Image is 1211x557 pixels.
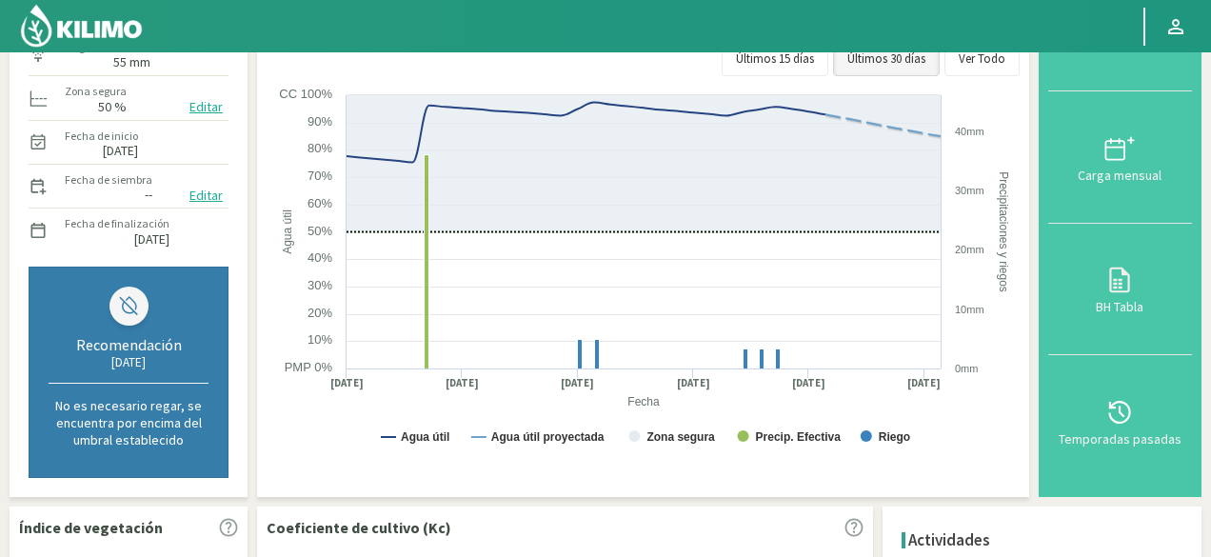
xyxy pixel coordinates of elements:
button: Temporadas pasadas [1048,355,1192,487]
p: Índice de vegetación [19,516,163,539]
button: Últimos 30 días [833,42,940,76]
text: Precipitaciones y riegos [997,171,1010,292]
text: 0mm [955,363,978,374]
text: [DATE] [907,376,941,390]
text: 70% [308,169,332,183]
text: PMP 0% [285,360,333,374]
label: 50 % [98,101,127,113]
label: [DATE] [134,233,169,246]
div: BH Tabla [1054,300,1186,313]
img: Kilimo [19,3,144,49]
text: Zona segura [646,430,715,444]
text: [DATE] [677,376,710,390]
text: 10mm [955,304,984,315]
text: Riego [879,430,910,444]
label: Fecha de inicio [65,128,138,145]
text: 10% [308,332,332,347]
text: [DATE] [561,376,594,390]
text: Agua útil [401,430,449,444]
button: Carga mensual [1048,91,1192,224]
button: Ver Todo [944,42,1020,76]
text: 60% [308,196,332,210]
text: [DATE] [330,376,364,390]
text: [DATE] [792,376,825,390]
p: No es necesario regar, se encuentra por encima del umbral establecido [49,397,208,448]
text: 90% [308,114,332,129]
text: 20mm [955,244,984,255]
button: Últimos 15 días [722,42,828,76]
button: Editar [184,185,228,207]
div: Carga mensual [1054,169,1186,182]
label: -- [145,189,152,201]
label: Fecha de siembra [65,171,152,189]
text: Agua útil [281,209,294,254]
p: Coeficiente de cultivo (Kc) [267,516,451,539]
text: CC 100% [279,87,332,101]
text: 80% [308,141,332,155]
text: [DATE] [446,376,479,390]
label: 55 mm [113,56,150,69]
text: 30mm [955,185,984,196]
text: Agua útil proyectada [491,430,605,444]
text: 40% [308,250,332,265]
label: Zona segura [65,83,127,100]
div: Temporadas pasadas [1054,432,1186,446]
text: 40mm [955,126,984,137]
text: Fecha [627,395,660,408]
text: 50% [308,224,332,238]
button: BH Tabla [1048,224,1192,356]
text: 30% [308,278,332,292]
text: Precip. Efectiva [756,430,842,444]
text: 20% [308,306,332,320]
label: Fecha de finalización [65,215,169,232]
label: [DATE] [103,145,138,157]
div: [DATE] [49,354,208,370]
h4: Actividades [908,531,990,549]
div: Recomendación [49,335,208,354]
button: Editar [184,96,228,118]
